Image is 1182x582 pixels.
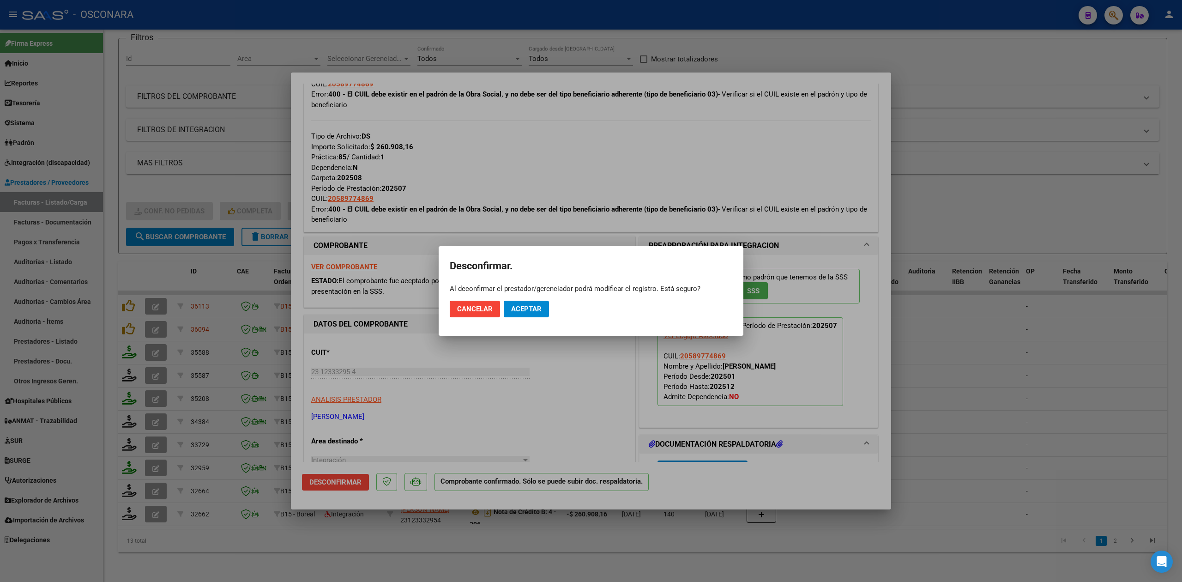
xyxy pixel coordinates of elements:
[450,301,500,317] button: Cancelar
[1151,551,1173,573] div: Open Intercom Messenger
[450,284,732,293] div: Al deconfirmar el prestador/gerenciador podrá modificar el registro. Está seguro?
[511,305,542,313] span: Aceptar
[504,301,549,317] button: Aceptar
[450,257,732,275] h2: Desconfirmar.
[457,305,493,313] span: Cancelar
